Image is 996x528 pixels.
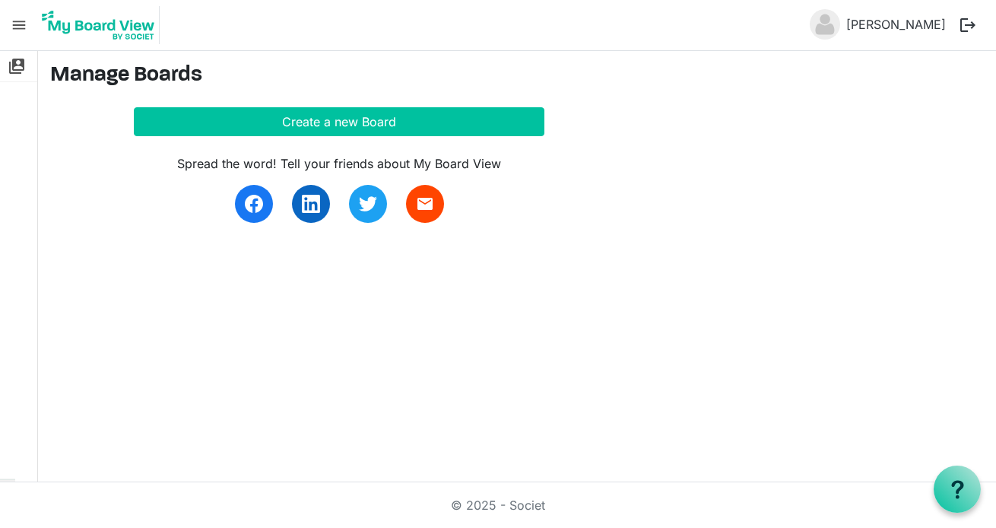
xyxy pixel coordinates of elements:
img: linkedin.svg [302,195,320,213]
div: Spread the word! Tell your friends about My Board View [134,154,544,173]
button: logout [952,9,984,41]
img: facebook.svg [245,195,263,213]
a: email [406,185,444,223]
span: menu [5,11,33,40]
a: My Board View Logo [37,6,166,44]
button: Create a new Board [134,107,544,136]
span: email [416,195,434,213]
img: twitter.svg [359,195,377,213]
span: switch_account [8,51,26,81]
a: © 2025 - Societ [451,498,545,513]
img: My Board View Logo [37,6,160,44]
a: [PERSON_NAME] [840,9,952,40]
h3: Manage Boards [50,63,984,89]
img: no-profile-picture.svg [810,9,840,40]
